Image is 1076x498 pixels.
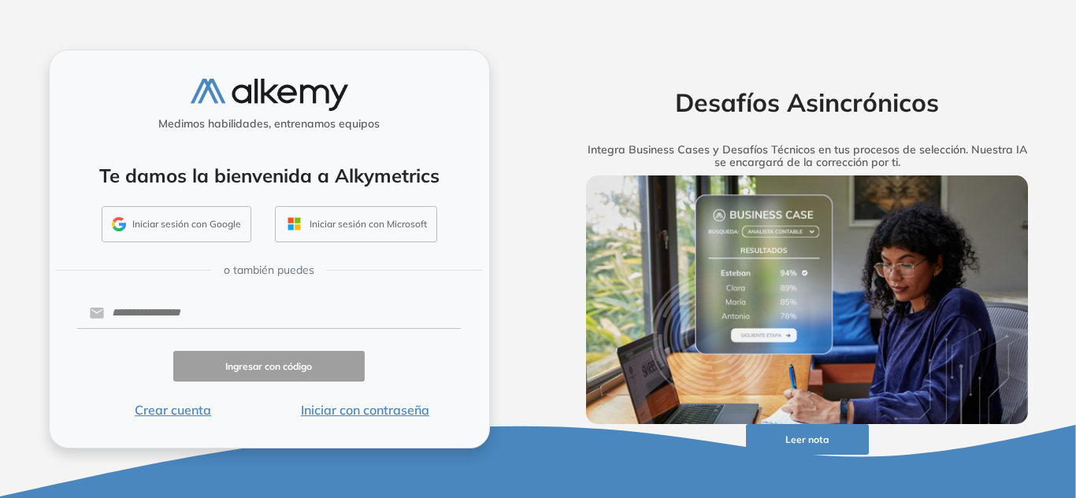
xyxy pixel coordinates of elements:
button: Iniciar sesión con Microsoft [275,206,437,242]
h2: Desafíos Asincrónicos [562,87,1053,117]
img: GMAIL_ICON [112,217,126,231]
iframe: Chat Widget [792,315,1076,498]
h5: Medimos habilidades, entrenamos equipos [56,117,483,131]
h5: Integra Business Cases y Desafíos Técnicos en tus procesos de selección. Nuestra IA se encargará ... [562,143,1053,170]
img: OUTLOOK_ICON [285,215,303,233]
button: Leer nota [746,424,869,455]
img: logo-alkemy [191,79,348,111]
button: Ingresar con código [173,351,365,382]
h4: Te damos la bienvenida a Alkymetrics [70,164,469,187]
span: o también puedes [224,262,314,279]
div: Widget de chat [792,315,1076,498]
button: Iniciar con contraseña [269,400,461,419]
button: Crear cuenta [77,400,269,419]
button: Iniciar sesión con Google [102,206,251,242]
img: img-more-info [586,175,1029,424]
